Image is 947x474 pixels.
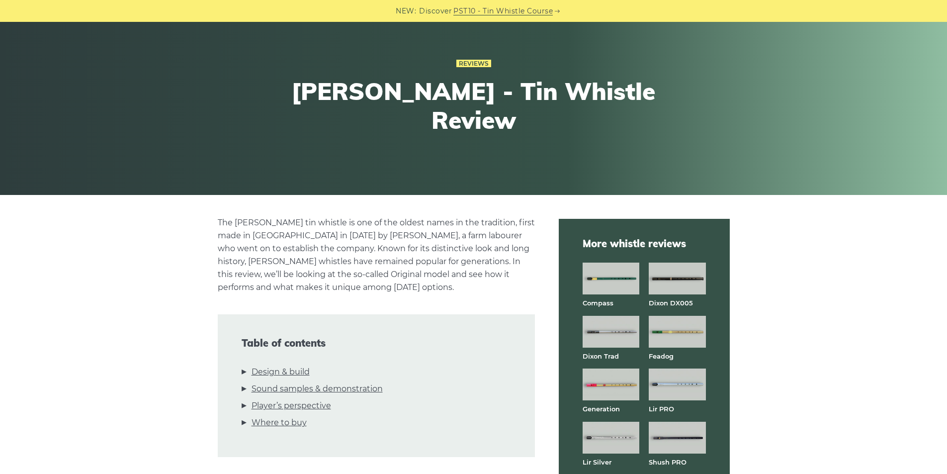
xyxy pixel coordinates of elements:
[456,60,491,68] a: Reviews
[218,216,535,294] p: The [PERSON_NAME] tin whistle is one of the oldest names in the tradition, first made in [GEOGRAP...
[252,366,310,379] a: Design & build
[583,422,639,454] img: Lir Silver tin whistle full front view
[649,352,674,360] a: Feadog
[252,416,307,429] a: Where to buy
[453,5,553,17] a: PST10 - Tin Whistle Course
[242,337,511,349] span: Table of contents
[252,399,331,412] a: Player’s perspective
[419,5,452,17] span: Discover
[649,369,705,400] img: Lir PRO aluminum tin whistle full front view
[396,5,416,17] span: NEW:
[649,405,674,413] a: Lir PRO
[649,458,687,466] a: Shush PRO
[583,316,639,348] img: Dixon Trad tin whistle full front view
[583,237,706,251] span: More whistle reviews
[583,352,619,360] a: Dixon Trad
[649,316,705,348] img: Feadog brass tin whistle full front view
[649,422,705,454] img: Shuh PRO tin whistle full front view
[252,382,383,395] a: Sound samples & demonstration
[583,405,620,413] a: Generation
[291,77,657,134] h1: [PERSON_NAME] - Tin Whistle Review
[649,263,705,294] img: Dixon DX005 tin whistle full front view
[649,299,693,307] a: Dixon DX005
[583,458,611,466] a: Lir Silver
[583,299,613,307] a: Compass
[583,369,639,400] img: Generation brass tin whistle full front view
